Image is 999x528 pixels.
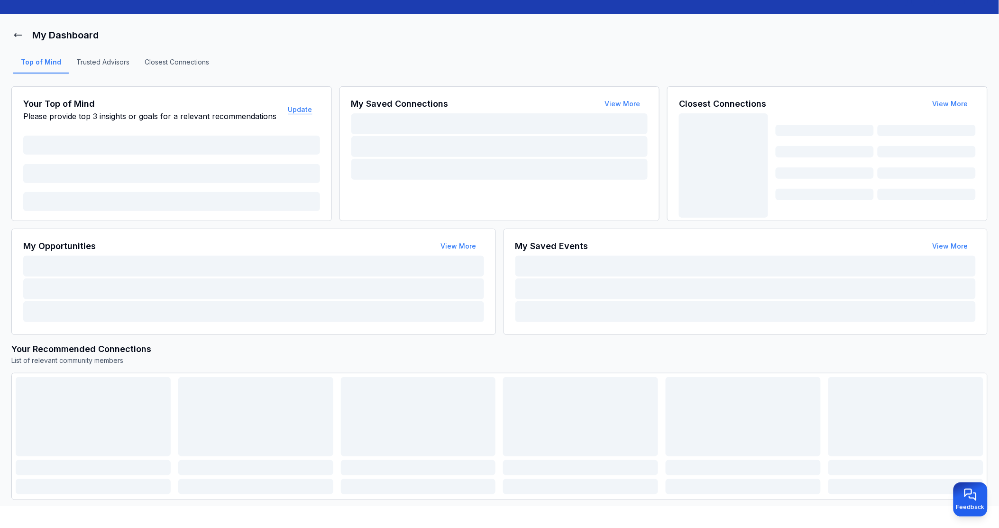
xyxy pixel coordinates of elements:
[679,97,766,111] h3: Closest Connections
[925,94,976,113] button: View More
[23,111,279,122] p: Please provide top 3 insights or goals for a relevant recommendations
[925,237,976,256] button: View More
[11,356,988,365] p: List of relevant community members
[23,240,96,253] h3: My Opportunities
[23,97,279,111] h3: Your Top of Mind
[69,57,137,74] a: Trusted Advisors
[13,57,69,74] a: Top of Mind
[515,240,588,253] h3: My Saved Events
[11,343,988,356] h3: Your Recommended Connections
[956,503,985,511] span: Feedback
[281,100,320,119] button: Update
[433,237,484,256] button: View More
[597,94,648,113] button: View More
[137,57,217,74] a: Closest Connections
[32,28,99,42] h1: My Dashboard
[953,482,988,517] button: Provide feedback
[351,97,449,111] h3: My Saved Connections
